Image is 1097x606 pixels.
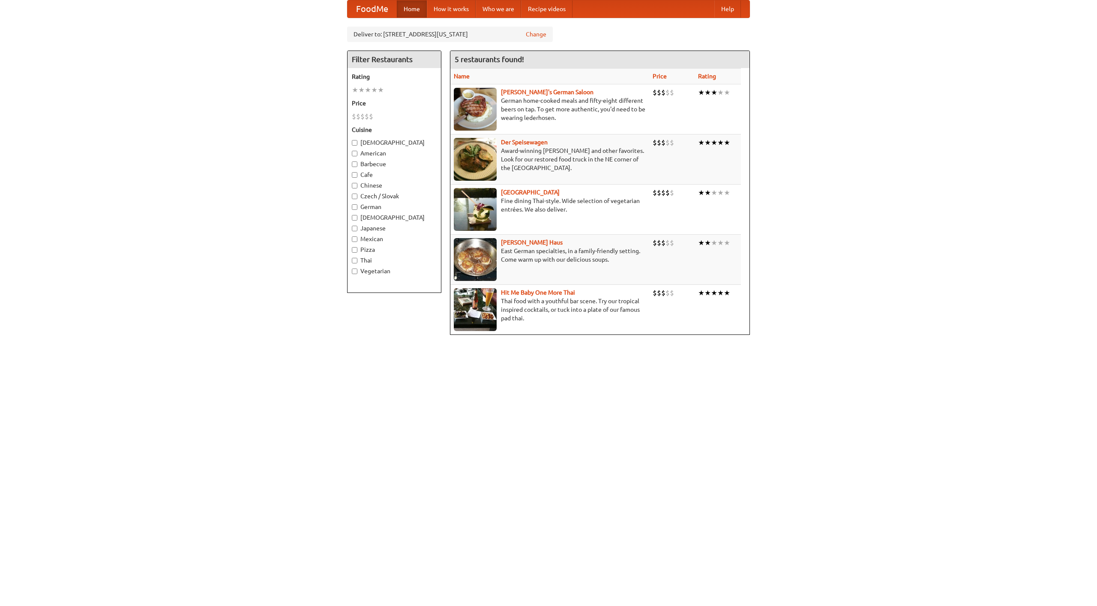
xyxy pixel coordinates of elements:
li: ★ [698,188,704,197]
input: [DEMOGRAPHIC_DATA] [352,140,357,146]
li: ★ [717,288,724,298]
li: $ [653,88,657,97]
li: ★ [711,88,717,97]
a: Help [714,0,741,18]
a: Who we are [476,0,521,18]
label: [DEMOGRAPHIC_DATA] [352,213,437,222]
li: $ [657,138,661,147]
h5: Cuisine [352,125,437,134]
li: ★ [698,138,704,147]
li: ★ [717,138,724,147]
li: $ [653,138,657,147]
label: Chinese [352,181,437,190]
li: $ [653,288,657,298]
li: $ [661,238,665,248]
li: $ [670,138,674,147]
input: Mexican [352,236,357,242]
img: esthers.jpg [454,88,497,131]
input: Japanese [352,226,357,231]
a: [PERSON_NAME]'s German Saloon [501,89,593,96]
input: American [352,151,357,156]
li: $ [661,138,665,147]
label: Japanese [352,224,437,233]
img: kohlhaus.jpg [454,238,497,281]
li: ★ [724,188,730,197]
label: Vegetarian [352,267,437,275]
label: Czech / Slovak [352,192,437,200]
h5: Price [352,99,437,107]
li: $ [670,238,674,248]
a: Name [454,73,470,80]
li: $ [665,138,670,147]
div: Deliver to: [STREET_ADDRESS][US_STATE] [347,27,553,42]
li: $ [653,188,657,197]
a: Home [397,0,427,18]
h4: Filter Restaurants [348,51,441,68]
ng-pluralize: 5 restaurants found! [455,55,524,63]
li: $ [653,238,657,248]
li: ★ [352,85,358,95]
input: [DEMOGRAPHIC_DATA] [352,215,357,221]
li: ★ [717,188,724,197]
input: Cafe [352,172,357,178]
li: ★ [711,288,717,298]
li: ★ [378,85,384,95]
label: Barbecue [352,160,437,168]
li: ★ [704,88,711,97]
li: ★ [724,88,730,97]
li: ★ [704,188,711,197]
li: ★ [365,85,371,95]
li: ★ [358,85,365,95]
input: Chinese [352,183,357,188]
li: ★ [371,85,378,95]
li: $ [670,88,674,97]
p: East German specialties, in a family-friendly setting. Come warm up with our delicious soups. [454,247,646,264]
label: [DEMOGRAPHIC_DATA] [352,138,437,147]
a: Rating [698,73,716,80]
a: [GEOGRAPHIC_DATA] [501,189,560,196]
h5: Rating [352,72,437,81]
li: $ [670,288,674,298]
p: Fine dining Thai-style. Wide selection of vegetarian entrées. We also deliver. [454,197,646,214]
li: ★ [704,138,711,147]
li: $ [360,112,365,121]
li: ★ [711,188,717,197]
p: German home-cooked meals and fifty-eight different beers on tap. To get more authentic, you'd nee... [454,96,646,122]
img: speisewagen.jpg [454,138,497,181]
li: ★ [698,238,704,248]
li: $ [670,188,674,197]
label: Cafe [352,170,437,179]
input: Pizza [352,247,357,253]
li: ★ [711,238,717,248]
li: ★ [704,288,711,298]
li: $ [657,288,661,298]
a: Der Speisewagen [501,139,548,146]
label: American [352,149,437,158]
input: Thai [352,258,357,263]
p: Thai food with a youthful bar scene. Try our tropical inspired cocktails, or tuck into a plate of... [454,297,646,322]
a: [PERSON_NAME] Haus [501,239,563,246]
li: $ [352,112,356,121]
li: ★ [698,288,704,298]
b: Hit Me Baby One More Thai [501,289,575,296]
li: $ [657,238,661,248]
input: Czech / Slovak [352,194,357,199]
label: German [352,203,437,211]
li: $ [661,188,665,197]
li: ★ [698,88,704,97]
li: $ [657,188,661,197]
li: ★ [711,138,717,147]
a: Change [526,30,546,39]
label: Thai [352,256,437,265]
li: ★ [704,238,711,248]
li: $ [365,112,369,121]
img: babythai.jpg [454,288,497,331]
li: $ [665,188,670,197]
li: ★ [724,288,730,298]
a: How it works [427,0,476,18]
li: ★ [717,88,724,97]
